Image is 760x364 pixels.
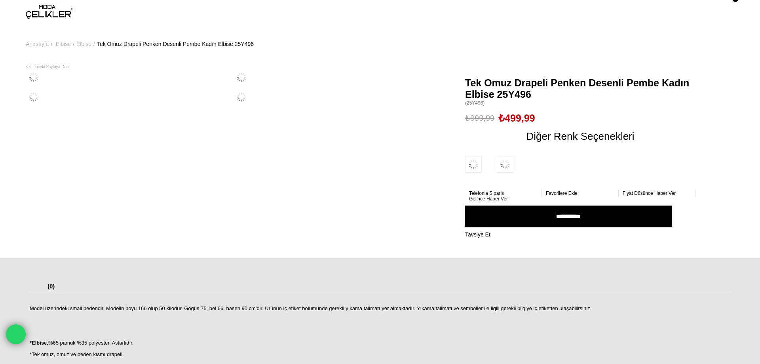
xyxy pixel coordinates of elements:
a: Gelince Haber Ver [469,196,538,202]
img: Penken elbise 25Y496 [26,69,42,85]
a: Fiyat Düşünce Haber Ver [623,191,692,196]
span: ₺499,99 [498,112,535,124]
a: Tek Omuz Drapeli Penken Desenli Pembe Kadın Elbise 25Y496 [97,24,254,64]
a: Telefonla Sipariş [469,191,538,196]
li: > [26,24,54,64]
span: Gelince Haber Ver [469,196,508,202]
li: > [56,24,76,64]
span: (0) [47,283,55,290]
a: Favorilere Ekle [546,191,615,196]
img: Tek Omuz Drapeli Penken Desenli Sarı Kadın Elbise 25Y496 [497,156,513,173]
p: *Tek omuz, omuz ve beden kısmı drapeli. [30,351,730,358]
p: %65 pamuk %35 polyester. Astarlıdır. [30,340,730,346]
img: Tek Omuz Drapeli Penken Desenli Mavi Kadın Elbise 25Y496 [465,156,482,173]
img: Penken elbise 25Y496 [234,69,249,85]
span: ₺999,99 [465,112,494,124]
span: (25Y496) [465,100,695,106]
a: Anasayfa [26,24,49,64]
a: (0) [47,283,55,292]
span: Telefonla Sipariş [469,191,504,196]
li: > [76,24,97,64]
img: Penken elbise 25Y496 [26,89,42,105]
span: Favorilere Ekle [546,191,578,196]
a: Elbise [76,24,91,64]
img: logo [26,5,73,19]
strong: *Elbise, [30,340,48,346]
a: Elbise [56,24,71,64]
span: Tavsiye Et [465,231,490,238]
img: Penken elbise 25Y496 [234,89,249,105]
span: Fiyat Düşünce Haber Ver [623,191,676,196]
span: Tek Omuz Drapeli Penken Desenli Pembe Kadın Elbise 25Y496 [465,77,695,100]
span: Diğer Renk Seçenekleri [526,130,634,143]
p: Model üzerindeki small bedendir. Modelin boyu 166 olup 50 kilodur. Göğüs 75, bel 66. basen 90 cm'... [30,305,730,312]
